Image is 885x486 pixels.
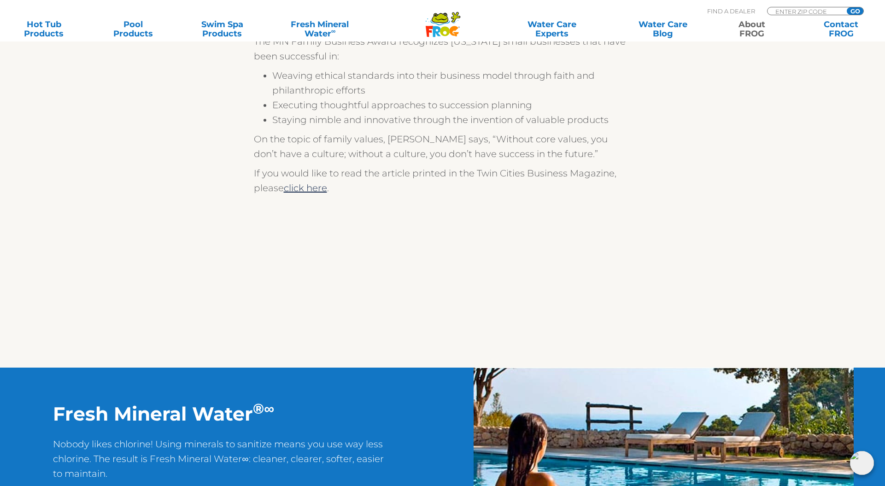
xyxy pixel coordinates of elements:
[254,34,632,64] p: The MN Family Business Award recognizes [US_STATE] small businesses that have been successful in:
[276,20,363,38] a: Fresh MineralWater∞
[53,402,389,425] h2: Fresh Mineral Water
[774,7,837,15] input: Zip Code Form
[254,166,632,195] p: If you would like to read the article printed in the Twin Cities Business Magazine, please .
[254,132,632,161] p: On the topic of family values, [PERSON_NAME] says, “Without core values, you don’t have a culture...
[496,20,609,38] a: Water CareExperts
[628,20,697,38] a: Water CareBlog
[272,68,632,98] li: Weaving ethical standards into their business model through faith and philanthropic efforts
[284,182,327,193] a: click here
[807,20,876,38] a: ContactFROG
[314,200,572,345] iframe: King Technology MFBA 2019
[188,20,257,38] a: Swim SpaProducts
[272,112,632,127] li: Staying nimble and innovative through the invention of valuable products
[331,27,336,35] sup: ∞
[98,20,167,38] a: PoolProducts
[9,20,78,38] a: Hot TubProducts
[253,400,274,417] sup: ®∞
[847,7,863,15] input: GO
[272,98,632,112] li: Executing thoughtful approaches to succession planning
[707,7,755,15] p: Find A Dealer
[850,451,874,475] img: openIcon
[717,20,786,38] a: AboutFROG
